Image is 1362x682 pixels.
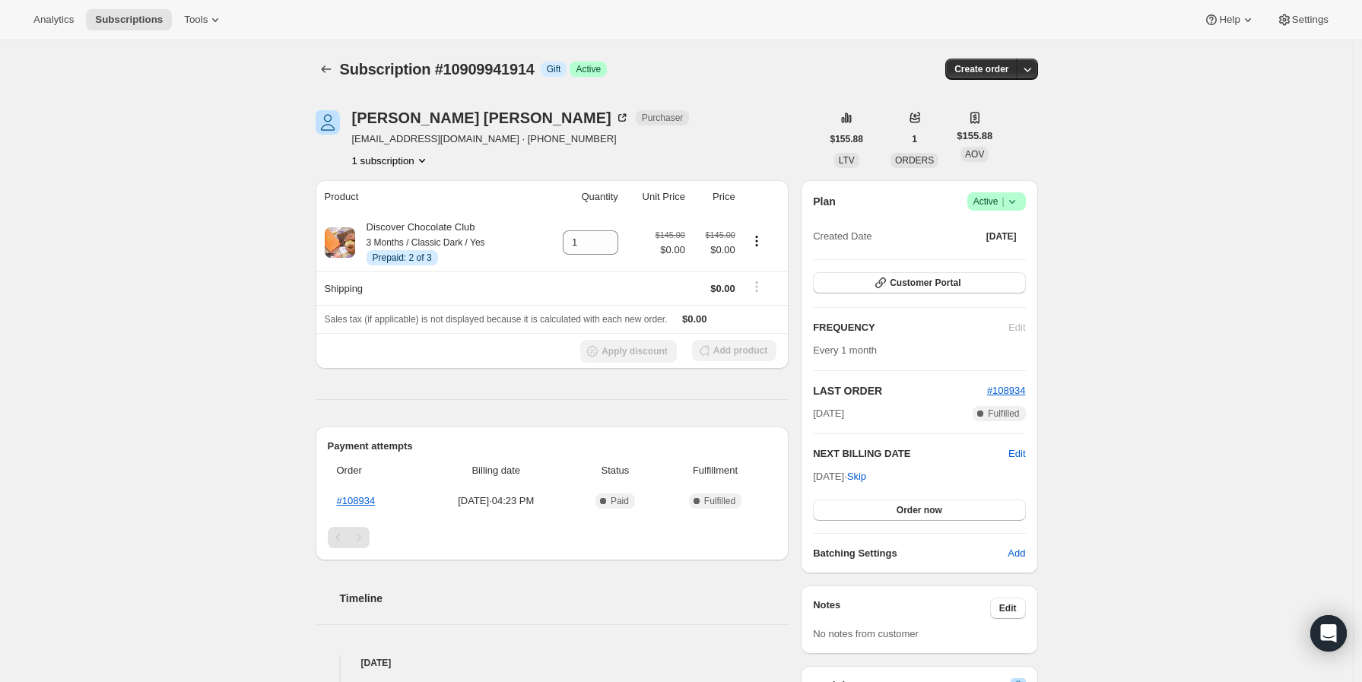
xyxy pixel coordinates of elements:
[682,313,707,325] span: $0.00
[316,271,540,305] th: Shipping
[1008,446,1025,462] button: Edit
[813,383,987,398] h2: LAST ORDER
[813,344,877,356] span: Every 1 month
[340,61,535,78] span: Subscription #10909941914
[337,495,376,506] a: #108934
[352,153,430,168] button: Product actions
[977,226,1026,247] button: [DATE]
[847,469,866,484] span: Skip
[175,9,232,30] button: Tools
[999,602,1017,614] span: Edit
[990,598,1026,619] button: Edit
[355,220,485,265] div: Discover Chocolate Club
[547,63,561,75] span: Gift
[945,59,1018,80] button: Create order
[1195,9,1264,30] button: Help
[957,128,992,144] span: $155.88
[1219,14,1240,26] span: Help
[352,110,630,125] div: [PERSON_NAME] [PERSON_NAME]
[611,495,629,507] span: Paid
[821,128,872,150] button: $155.88
[325,227,355,258] img: product img
[328,527,777,548] nav: Pagination
[895,155,934,166] span: ORDERS
[425,493,568,509] span: [DATE] · 04:23 PM
[965,149,984,160] span: AOV
[987,385,1026,396] a: #108934
[813,446,1008,462] h2: NEXT BILLING DATE
[425,463,568,478] span: Billing date
[328,454,421,487] th: Order
[642,112,684,124] span: Purchaser
[367,237,485,248] small: 3 Months / Classic Dark / Yes
[986,230,1017,243] span: [DATE]
[328,439,777,454] h2: Payment attempts
[694,243,735,258] span: $0.00
[690,180,740,214] th: Price
[987,383,1026,398] button: #108934
[813,546,1008,561] h6: Batching Settings
[744,278,769,295] button: Shipping actions
[623,180,690,214] th: Unit Price
[813,500,1025,521] button: Order now
[813,406,844,421] span: [DATE]
[954,63,1008,75] span: Create order
[897,504,942,516] span: Order now
[998,541,1034,566] button: Add
[838,465,875,489] button: Skip
[710,283,735,294] span: $0.00
[903,128,926,150] button: 1
[656,230,685,239] small: $145.00
[830,133,863,145] span: $155.88
[352,132,690,147] span: [EMAIL_ADDRESS][DOMAIN_NAME] · [PHONE_NUMBER]
[973,194,1020,209] span: Active
[316,655,789,671] h4: [DATE]
[340,591,789,606] h2: Timeline
[839,155,855,166] span: LTV
[86,9,172,30] button: Subscriptions
[813,194,836,209] h2: Plan
[704,495,735,507] span: Fulfilled
[813,320,1008,335] h2: FREQUENCY
[95,14,163,26] span: Subscriptions
[890,277,960,289] span: Customer Portal
[576,463,654,478] span: Status
[316,59,337,80] button: Subscriptions
[813,272,1025,293] button: Customer Portal
[1268,9,1338,30] button: Settings
[663,463,767,478] span: Fulfillment
[184,14,208,26] span: Tools
[373,252,432,264] span: Prepaid: 2 of 3
[316,110,340,135] span: Nancy Goodrich
[1002,195,1004,208] span: |
[576,63,601,75] span: Active
[24,9,83,30] button: Analytics
[813,628,919,639] span: No notes from customer
[744,233,769,249] button: Product actions
[1008,546,1025,561] span: Add
[33,14,74,26] span: Analytics
[813,471,866,482] span: [DATE] ·
[912,133,917,145] span: 1
[813,229,871,244] span: Created Date
[706,230,735,239] small: $145.00
[316,180,540,214] th: Product
[1292,14,1329,26] span: Settings
[656,243,685,258] span: $0.00
[539,180,622,214] th: Quantity
[1310,615,1347,652] div: Open Intercom Messenger
[325,314,668,325] span: Sales tax (if applicable) is not displayed because it is calculated with each new order.
[988,408,1019,420] span: Fulfilled
[813,598,990,619] h3: Notes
